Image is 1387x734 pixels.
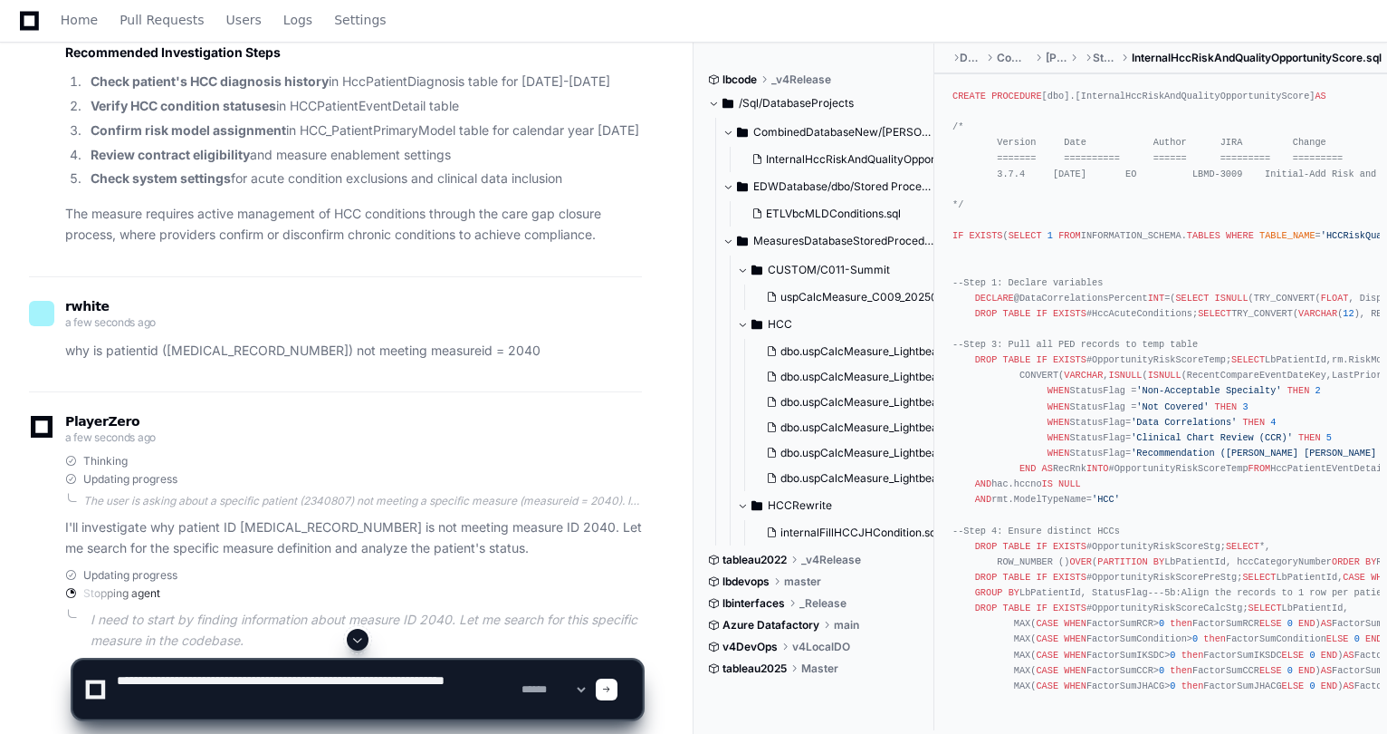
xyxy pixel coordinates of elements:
[1047,230,1053,241] span: 1
[766,152,1012,167] span: InternalHccRiskAndQualityOpportunityScore.sql
[85,145,642,166] li: and measure enablement settings
[65,204,642,246] p: The measure requires active management of HCC conditions through the care gap closure process, wh...
[1321,618,1332,629] span: AS
[737,121,748,143] svg: Directory
[768,498,832,513] span: HCCRewrite
[1053,572,1086,583] span: EXISTS
[771,72,831,87] span: _v4Release
[1332,556,1360,567] span: ORDER
[1326,432,1332,443] span: 5
[1175,293,1209,304] span: SELECT
[753,125,935,140] span: CombinedDatabaseNew/[PERSON_NAME]/dbo/Stored Procedures
[1064,618,1086,629] span: WHEN
[85,72,642,92] li: in HccPatientDiagnosis table for [DATE]-[DATE]
[768,317,792,332] span: HCC
[83,494,642,508] div: The user is asking about a specific patient (2340807) not meeting a specific measure (measureid =...
[1036,603,1047,613] span: IF
[65,299,110,314] span: rwhite
[1287,385,1310,396] span: THEN
[1002,603,1030,613] span: TABLE
[759,390,953,415] button: dbo.uspCalcMeasure_Lightbeam_2024@HHS-HCC.sql
[991,91,1041,101] span: PROCEDURE
[1002,541,1030,552] span: TABLE
[1148,370,1181,381] span: ISNULL
[85,169,642,189] li: for acute condition exclusions and clinical data inclusion
[1170,618,1192,629] span: then
[975,354,998,365] span: DROP
[1343,572,1365,583] span: CASE
[1132,51,1382,65] span: InternalHccRiskAndQualityOpportunityScore.sql
[1259,230,1315,241] span: TABLE_NAME
[1047,385,1070,396] span: WHEN
[975,572,998,583] span: DROP
[1315,91,1325,101] span: AS
[975,603,998,613] span: DROP
[1365,556,1376,567] span: BY
[1298,432,1321,443] span: THEN
[1215,293,1248,304] span: ISNULL
[61,14,98,25] span: Home
[1053,308,1086,319] span: EXISTS
[1198,308,1231,319] span: SELECT
[334,14,386,25] span: Settings
[759,466,953,491] button: dbo.uspCalcMeasure_Lightbeam_2025@HHS-HCC.sql
[744,201,924,227] button: ETLVbcMLDConditions.sql
[91,610,642,652] p: I need to start by finding information about measure ID 2040. Let me search for this specific mea...
[65,517,642,559] p: I'll investigate why patient ID [MEDICAL_RECORD_NUMBER] is not meeting measure ID 2040. Let me se...
[226,14,262,25] span: Users
[952,339,1198,350] span: --Step 3: Pull all PED records to temp table
[1248,463,1271,474] span: FROM
[975,308,998,319] span: DROP
[1131,417,1237,428] span: 'Data Correlations'
[1042,478,1053,489] span: IS
[1136,401,1209,412] span: 'Not Covered'
[65,416,139,427] span: PlayerZero
[780,395,1061,410] span: dbo.uspCalcMeasure_Lightbeam_2024@HHS-HCC.sql
[1231,354,1265,365] span: SELECT
[1321,293,1349,304] span: FLOAT
[1002,308,1030,319] span: TABLE
[1259,618,1282,629] span: ELSE
[1226,230,1254,241] span: WHERE
[737,491,950,520] button: HCCRewrite
[1036,308,1047,319] span: IF
[91,73,329,89] strong: Check patient's HCC diagnosis history
[780,370,1060,384] span: dbo.uspCalcMeasure_Lightbeam_2023@HHS-HCC.sql
[1053,541,1086,552] span: EXISTS
[65,315,156,329] span: a few seconds ago
[952,277,1103,288] span: --Step 1: Declare variables
[1009,587,1019,598] span: BY
[722,92,733,114] svg: Directory
[1086,463,1109,474] span: INTO
[65,341,642,362] p: why is patientid ([MEDICAL_RECORD_NUMBER]) not meeting measureid = 2040
[1315,385,1321,396] span: 2
[1153,556,1164,567] span: BY
[722,227,935,256] button: MeasuresDatabaseStoredProcedures/dbo/Measures
[91,147,250,162] strong: Review contract eligibility
[1148,293,1164,304] span: INT
[1069,556,1092,567] span: OVER
[751,495,762,517] svg: Directory
[780,420,1056,435] span: dbo.uspCalcMeasure_Lightbeam_2025@HCC-v28.sql
[1002,572,1030,583] span: TABLE
[1136,385,1281,396] span: 'Non-Acceptable Specialty'
[1036,618,1058,629] span: CASE
[1058,230,1081,241] span: FROM
[1097,556,1147,567] span: PARTITION
[1343,308,1354,319] span: 12
[768,263,890,277] span: CUSTOM/C011-Summit
[801,553,861,567] span: _v4Release
[766,207,901,221] span: ETLVbcMLDConditions.sql
[1042,463,1053,474] span: AS
[120,14,204,25] span: Pull Requests
[1047,401,1070,412] span: WHEN
[1248,603,1282,613] span: SELECT
[780,344,1071,359] span: dbo.uspCalcMeasure_Lightbeam_2023@HCC-Rolling.sql
[952,526,1120,536] span: --Step 4: Ensure distinct HCCs
[759,339,953,364] button: dbo.uspCalcMeasure_Lightbeam_2023@HCC-Rolling.sql
[708,89,921,118] button: /Sql/DatabaseProjects
[1002,354,1030,365] span: TABLE
[1287,618,1293,629] span: 0
[1053,603,1086,613] span: EXISTS
[91,170,231,186] strong: Check system settings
